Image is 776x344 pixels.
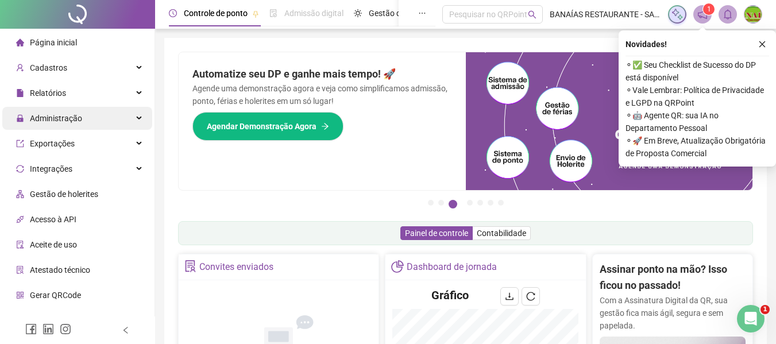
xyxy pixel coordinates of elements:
span: notification [697,9,708,20]
span: qrcode [16,291,24,299]
span: Admissão digital [284,9,343,18]
button: 5 [477,200,483,206]
span: sun [354,9,362,17]
span: Página inicial [30,38,77,47]
span: Cadastros [30,63,67,72]
p: Agende uma demonstração agora e veja como simplificamos admissão, ponto, férias e holerites em um... [192,82,452,107]
p: Com a Assinatura Digital da QR, sua gestão fica mais ágil, segura e sem papelada. [600,294,746,332]
h4: Gráfico [431,287,469,303]
span: user-add [16,64,24,72]
span: facebook [25,323,37,335]
sup: 1 [703,3,715,15]
span: clock-circle [169,9,177,17]
span: linkedin [43,323,54,335]
span: sync [16,165,24,173]
img: sparkle-icon.fc2bf0ac1784a2077858766a79e2daf3.svg [671,8,684,21]
span: ⚬ ✅ Seu Checklist de Sucesso do DP está disponível [626,59,769,84]
span: solution [184,260,196,272]
span: Gestão de holerites [30,190,98,199]
span: 1 [707,5,711,13]
button: 6 [488,200,493,206]
span: Financeiro [30,316,67,325]
span: reload [526,292,535,301]
span: Acesso à API [30,215,76,224]
span: Integrações [30,164,72,173]
span: ⚬ 🚀 Em Breve, Atualização Obrigatória de Proposta Comercial [626,134,769,160]
button: Agendar Demonstração Agora [192,112,343,141]
span: Gerar QRCode [30,291,81,300]
span: Administração [30,114,82,123]
img: banner%2Fd57e337e-a0d3-4837-9615-f134fc33a8e6.png [466,52,753,190]
span: bell [723,9,733,20]
span: solution [16,266,24,274]
span: lock [16,114,24,122]
span: pie-chart [391,260,403,272]
span: apartment [16,190,24,198]
span: Exportações [30,139,75,148]
span: Painel de controle [405,229,468,238]
span: pushpin [252,10,259,17]
div: Dashboard de jornada [407,257,497,277]
span: close [758,40,766,48]
span: instagram [60,323,71,335]
span: BANAÍAS RESTAURANTE - SANTOS & VIEIRA RESTAURANTE LTDA ME [550,8,661,21]
span: file-done [269,9,277,17]
span: Gestão de férias [369,9,427,18]
button: 1 [428,200,434,206]
span: Novidades ! [626,38,667,51]
span: Controle de ponto [184,9,248,18]
span: ⚬ 🤖 Agente QR: sua IA no Departamento Pessoal [626,109,769,134]
span: 1 [760,305,770,314]
span: ⚬ Vale Lembrar: Política de Privacidade e LGPD na QRPoint [626,84,769,109]
span: api [16,215,24,223]
span: Contabilidade [477,229,526,238]
span: search [528,10,536,19]
span: ellipsis [418,9,426,17]
h2: Assinar ponto na mão? Isso ficou no passado! [600,261,746,294]
button: 2 [438,200,444,206]
span: Atestado técnico [30,265,90,275]
span: left [122,326,130,334]
button: 7 [498,200,504,206]
span: Relatórios [30,88,66,98]
span: file [16,89,24,97]
button: 4 [467,200,473,206]
button: 3 [449,200,457,208]
span: download [505,292,514,301]
span: home [16,38,24,47]
h2: Automatize seu DP e ganhe mais tempo! 🚀 [192,66,452,82]
iframe: Intercom live chat [737,305,765,333]
span: Agendar Demonstração Agora [207,120,316,133]
span: arrow-right [321,122,329,130]
span: Aceite de uso [30,240,77,249]
span: export [16,140,24,148]
img: 49234 [744,6,762,23]
span: audit [16,241,24,249]
div: Convites enviados [199,257,273,277]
